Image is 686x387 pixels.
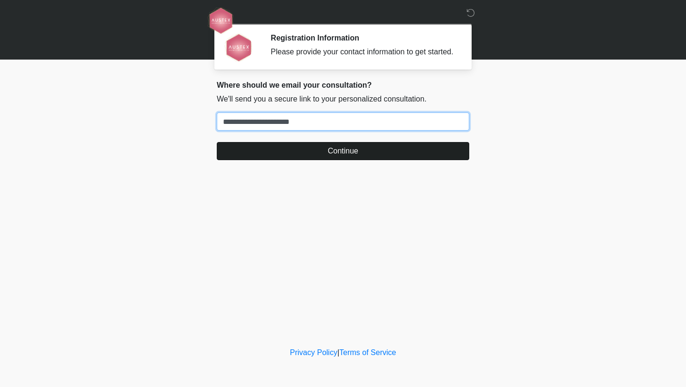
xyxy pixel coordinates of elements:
[337,348,339,356] a: |
[224,33,252,62] img: Agent Avatar
[217,81,469,90] h2: Where should we email your consultation?
[271,46,455,58] div: Please provide your contact information to get started.
[217,93,469,105] p: We'll send you a secure link to your personalized consultation.
[207,7,233,34] img: AUSTEX Wellness & Medical Spa Logo
[290,348,338,356] a: Privacy Policy
[339,348,396,356] a: Terms of Service
[217,142,469,160] button: Continue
